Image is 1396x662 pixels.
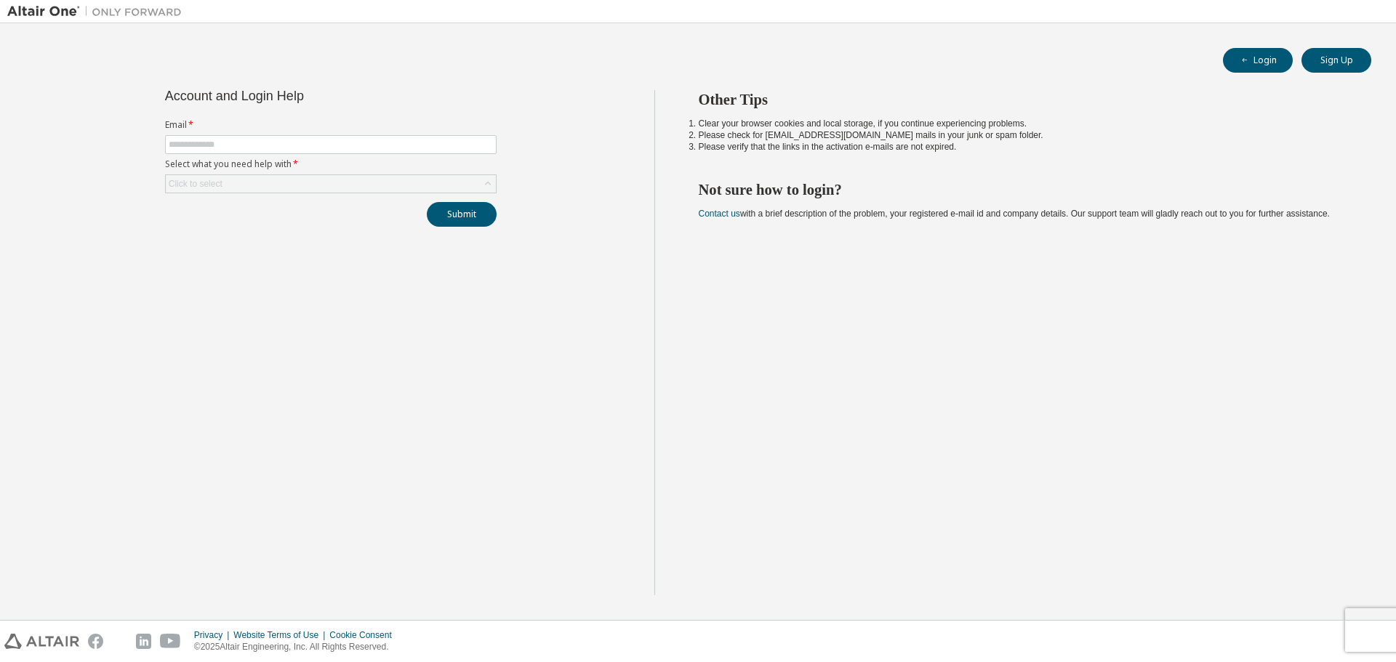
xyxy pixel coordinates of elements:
li: Please check for [EMAIL_ADDRESS][DOMAIN_NAME] mails in your junk or spam folder. [699,129,1346,141]
h2: Not sure how to login? [699,180,1346,199]
li: Please verify that the links in the activation e-mails are not expired. [699,141,1346,153]
button: Submit [427,202,497,227]
div: Account and Login Help [165,90,430,102]
div: Click to select [166,175,496,193]
img: linkedin.svg [136,634,151,649]
div: Privacy [194,629,233,641]
li: Clear your browser cookies and local storage, if you continue experiencing problems. [699,118,1346,129]
div: Click to select [169,178,222,190]
p: © 2025 Altair Engineering, Inc. All Rights Reserved. [194,641,401,653]
a: Contact us [699,209,740,219]
button: Login [1223,48,1293,73]
div: Cookie Consent [329,629,400,641]
img: facebook.svg [88,634,103,649]
label: Select what you need help with [165,158,497,170]
h2: Other Tips [699,90,1346,109]
label: Email [165,119,497,131]
img: altair_logo.svg [4,634,79,649]
div: Website Terms of Use [233,629,329,641]
img: Altair One [7,4,189,19]
button: Sign Up [1301,48,1371,73]
img: youtube.svg [160,634,181,649]
span: with a brief description of the problem, your registered e-mail id and company details. Our suppo... [699,209,1330,219]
